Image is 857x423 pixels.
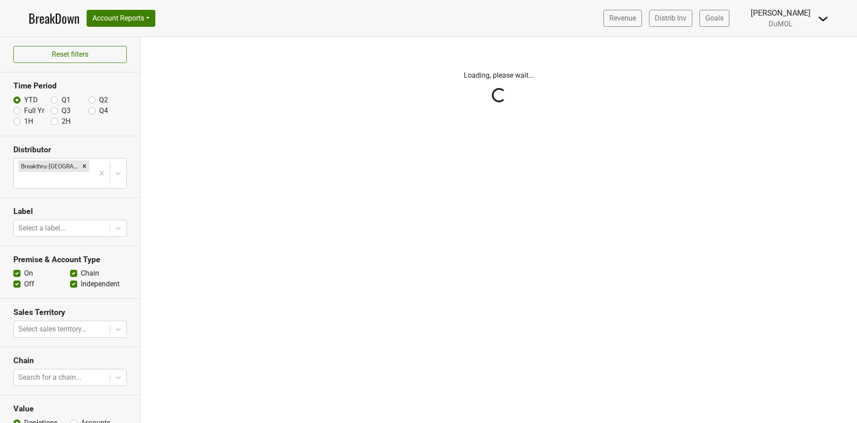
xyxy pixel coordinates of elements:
span: DuMOL [769,20,793,28]
button: Account Reports [87,10,155,27]
a: BreakDown [29,9,79,28]
div: [PERSON_NAME] [751,7,811,19]
p: Loading, please wait... [251,70,747,81]
a: Revenue [603,10,642,27]
img: Dropdown Menu [818,13,828,24]
a: Goals [699,10,729,27]
a: Distrib Inv [649,10,692,27]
